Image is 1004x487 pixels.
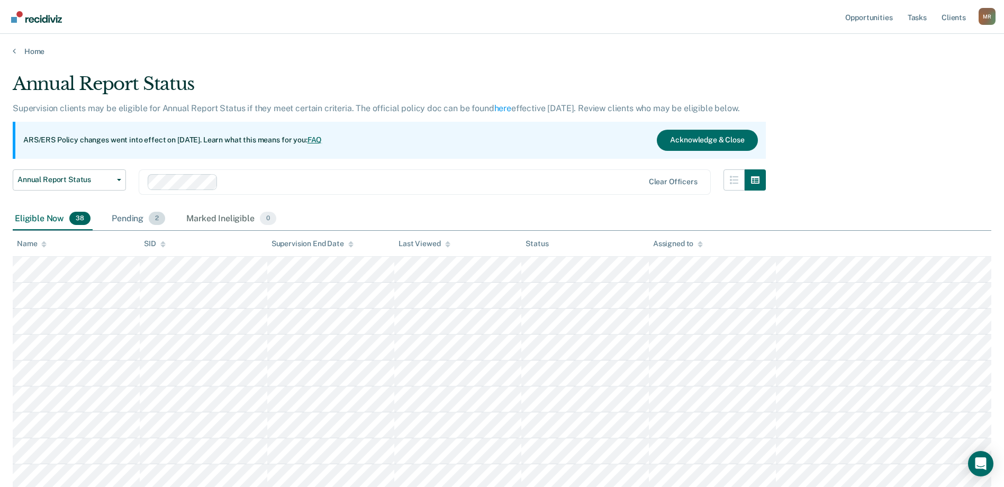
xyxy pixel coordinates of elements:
button: Acknowledge & Close [657,130,757,151]
p: ARS/ERS Policy changes went into effect on [DATE]. Learn what this means for you: [23,135,322,146]
a: here [494,103,511,113]
button: Profile dropdown button [979,8,996,25]
div: Last Viewed [399,239,450,248]
div: Supervision End Date [272,239,354,248]
div: M R [979,8,996,25]
div: Clear officers [649,177,698,186]
div: Assigned to [653,239,703,248]
a: Home [13,47,991,56]
img: Recidiviz [11,11,62,23]
button: Annual Report Status [13,169,126,191]
div: Eligible Now38 [13,208,93,231]
a: FAQ [307,136,322,144]
span: 2 [149,212,165,226]
span: 38 [69,212,91,226]
div: Name [17,239,47,248]
div: Marked Ineligible0 [184,208,278,231]
div: Status [526,239,548,248]
div: Open Intercom Messenger [968,451,993,476]
div: Annual Report Status [13,73,766,103]
span: 0 [260,212,276,226]
p: Supervision clients may be eligible for Annual Report Status if they meet certain criteria. The o... [13,103,739,113]
span: Annual Report Status [17,175,113,184]
div: Pending2 [110,208,167,231]
div: SID [144,239,166,248]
